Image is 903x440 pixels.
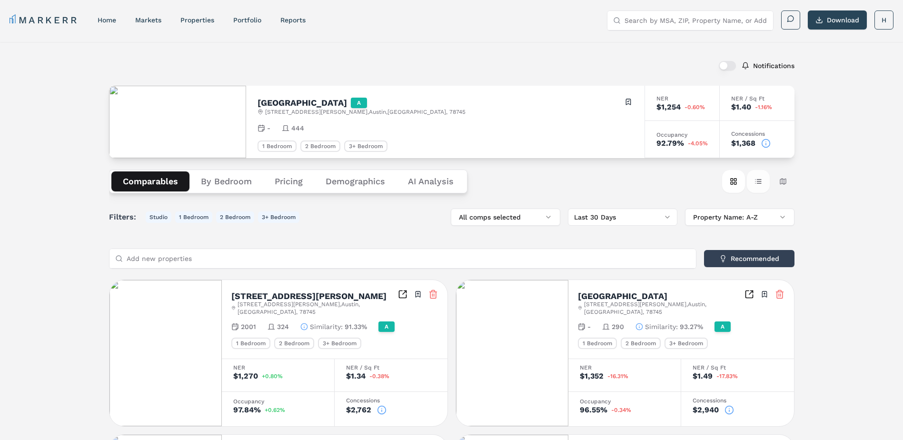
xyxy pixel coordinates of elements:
[216,211,254,223] button: 2 Bedroom
[680,322,703,331] span: 93.27%
[258,211,299,223] button: 3+ Bedroom
[611,407,631,413] span: -0.34%
[135,16,161,24] a: markets
[280,16,306,24] a: reports
[265,407,285,413] span: +0.62%
[146,211,171,223] button: Studio
[397,171,465,191] button: AI Analysis
[277,322,289,331] span: 324
[398,290,407,299] a: Inspect Comparables
[378,321,395,332] div: A
[258,140,297,152] div: 1 Bedroom
[656,96,708,101] div: NER
[731,140,755,147] div: $1,368
[587,322,591,331] span: -
[291,123,304,133] span: 444
[345,322,367,331] span: 91.33%
[274,338,314,349] div: 2 Bedroom
[584,300,744,316] span: [STREET_ADDRESS][PERSON_NAME] , Austin , [GEOGRAPHIC_DATA] , 78745
[258,99,347,107] h2: [GEOGRAPHIC_DATA]
[346,406,371,414] div: $2,762
[344,140,387,152] div: 3+ Bedroom
[300,140,340,152] div: 2 Bedroom
[693,372,713,380] div: $1.49
[98,16,116,24] a: home
[10,13,79,27] a: MARKERR
[693,365,783,370] div: NER / Sq Ft
[263,171,314,191] button: Pricing
[580,406,607,414] div: 96.55%
[656,132,708,138] div: Occupancy
[314,171,397,191] button: Demographics
[645,322,678,331] span: Similarity :
[310,322,343,331] span: Similarity :
[233,406,261,414] div: 97.84%
[665,338,708,349] div: 3+ Bedroom
[704,250,794,267] button: Recommended
[109,211,142,223] span: Filters:
[346,398,436,403] div: Concessions
[685,209,794,226] button: Property Name: A-Z
[580,372,604,380] div: $1,352
[688,140,708,146] span: -4.05%
[262,373,283,379] span: +0.80%
[578,338,617,349] div: 1 Bedroom
[233,365,323,370] div: NER
[635,322,703,331] button: Similarity:93.27%
[300,322,367,331] button: Similarity:91.33%
[265,108,466,116] span: [STREET_ADDRESS][PERSON_NAME] , Austin , [GEOGRAPHIC_DATA] , 78745
[874,10,893,30] button: H
[731,103,751,111] div: $1.40
[753,62,794,69] label: Notifications
[180,16,214,24] a: properties
[231,292,387,300] h2: [STREET_ADDRESS][PERSON_NAME]
[351,98,367,108] div: A
[175,211,212,223] button: 1 Bedroom
[731,131,783,137] div: Concessions
[656,140,684,147] div: 92.79%
[451,209,560,226] button: All comps selected
[127,249,690,268] input: Add new properties
[580,399,669,404] div: Occupancy
[238,300,397,316] span: [STREET_ADDRESS][PERSON_NAME] , Austin , [GEOGRAPHIC_DATA] , 78745
[580,365,669,370] div: NER
[189,171,263,191] button: By Bedroom
[714,321,731,332] div: A
[612,322,624,331] span: 290
[744,290,754,299] a: Inspect Comparables
[607,373,628,379] span: -16.31%
[625,11,767,30] input: Search by MSA, ZIP, Property Name, or Address
[233,372,258,380] div: $1,270
[578,292,667,300] h2: [GEOGRAPHIC_DATA]
[882,15,886,25] span: H
[716,373,738,379] span: -17.83%
[808,10,867,30] button: Download
[241,322,256,331] span: 2001
[656,103,681,111] div: $1,254
[267,123,270,133] span: -
[233,399,323,404] div: Occupancy
[755,104,772,110] span: -1.16%
[346,365,436,370] div: NER / Sq Ft
[318,338,361,349] div: 3+ Bedroom
[731,96,783,101] div: NER / Sq Ft
[231,338,270,349] div: 1 Bedroom
[693,406,719,414] div: $2,940
[346,372,366,380] div: $1.34
[693,398,783,403] div: Concessions
[111,171,189,191] button: Comparables
[233,16,261,24] a: Portfolio
[621,338,661,349] div: 2 Bedroom
[369,373,389,379] span: -0.38%
[685,104,705,110] span: -0.60%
